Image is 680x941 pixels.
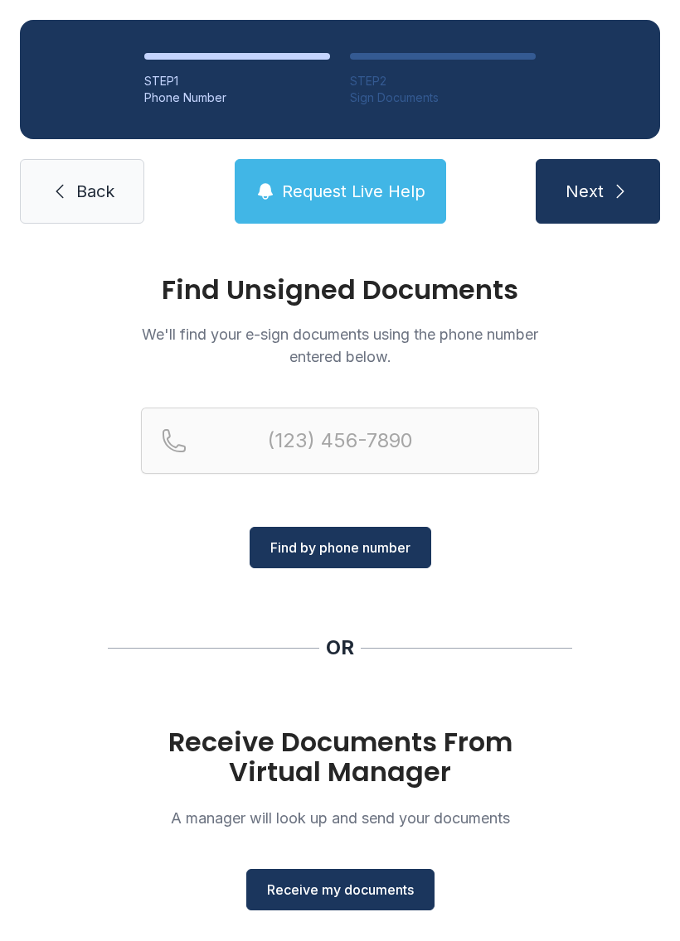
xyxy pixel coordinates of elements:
[566,180,604,203] span: Next
[141,727,539,787] h1: Receive Documents From Virtual Manager
[350,89,536,106] div: Sign Documents
[141,277,539,303] h1: Find Unsigned Documents
[144,89,330,106] div: Phone Number
[267,880,414,900] span: Receive my documents
[326,635,354,661] div: OR
[141,408,539,474] input: Reservation phone number
[350,73,536,89] div: STEP 2
[141,323,539,368] p: We'll find your e-sign documents using the phone number entered below.
[282,180,425,203] span: Request Live Help
[141,807,539,829] p: A manager will look up and send your documents
[76,180,114,203] span: Back
[144,73,330,89] div: STEP 1
[270,538,410,557] span: Find by phone number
